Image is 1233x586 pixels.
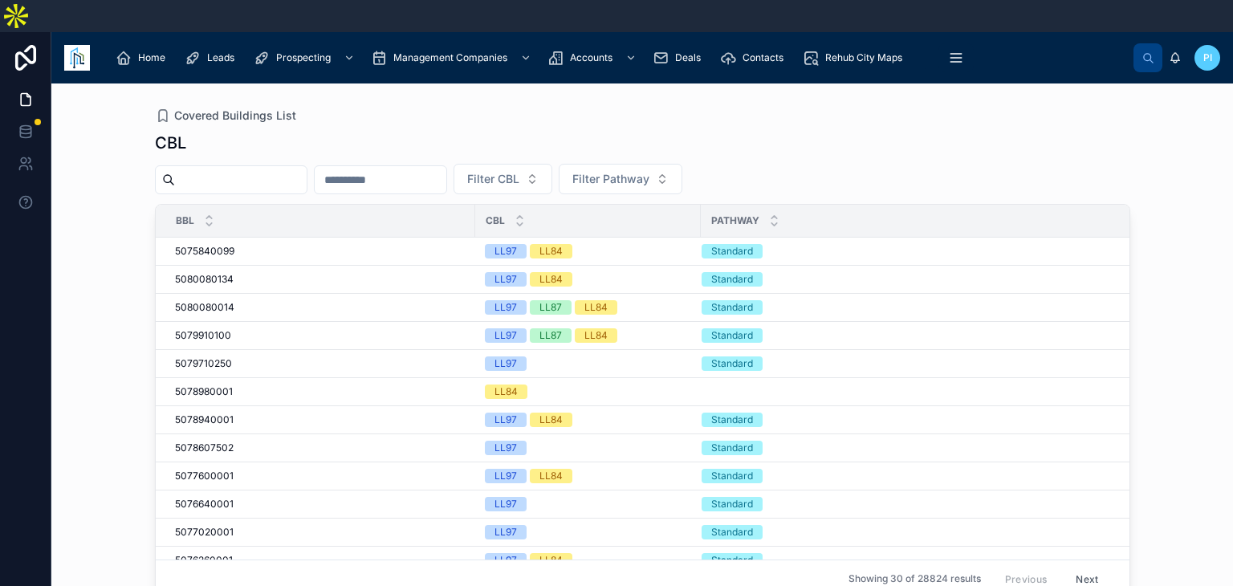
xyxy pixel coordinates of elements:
[570,51,612,64] span: Accounts
[485,300,691,315] a: LL97LL87LL84
[584,328,608,343] div: LL84
[175,526,466,539] a: 5077020001
[155,108,296,124] a: Covered Buildings List
[702,553,1121,568] a: Standard
[711,300,753,315] div: Standard
[138,51,165,64] span: Home
[485,244,691,258] a: LL97LL84
[559,164,682,194] button: Select Button
[494,300,517,315] div: LL97
[366,43,539,72] a: Management Companies
[494,244,517,258] div: LL97
[175,470,466,482] a: 5077600001
[485,356,691,371] a: LL97
[711,413,753,427] div: Standard
[702,441,1121,455] a: Standard
[175,498,466,511] a: 5076640001
[180,43,246,72] a: Leads
[207,51,234,64] span: Leads
[175,470,234,482] span: 5077600001
[103,40,1133,75] div: scrollable content
[175,413,466,426] a: 5078940001
[175,385,233,398] span: 5078980001
[175,442,466,454] a: 5078607502
[539,469,563,483] div: LL84
[702,244,1121,258] a: Standard
[454,164,552,194] button: Select Button
[539,244,563,258] div: LL84
[715,43,795,72] a: Contacts
[711,441,753,455] div: Standard
[485,413,691,427] a: LL97LL84
[584,300,608,315] div: LL84
[175,301,234,314] span: 5080080014
[543,43,645,72] a: Accounts
[175,498,234,511] span: 5076640001
[798,43,914,72] a: Rehub City Maps
[494,272,517,287] div: LL97
[175,526,234,539] span: 5077020001
[702,272,1121,287] a: Standard
[494,553,517,568] div: LL97
[175,442,234,454] span: 5078607502
[702,356,1121,371] a: Standard
[175,245,466,258] a: 5075840099
[494,328,517,343] div: LL97
[702,328,1121,343] a: Standard
[485,553,691,568] a: LL97LL84
[175,357,232,370] span: 5079710250
[175,413,234,426] span: 5078940001
[848,573,981,586] span: Showing 30 of 28824 results
[393,51,507,64] span: Management Companies
[175,385,466,398] a: 5078980001
[175,273,234,286] span: 5080080134
[485,272,691,287] a: LL97LL84
[175,245,234,258] span: 5075840099
[494,356,517,371] div: LL97
[155,132,186,154] h1: CBL
[702,497,1121,511] a: Standard
[485,469,691,483] a: LL97LL84
[711,214,759,227] span: Pathway
[485,441,691,455] a: LL97
[743,51,783,64] span: Contacts
[711,497,753,511] div: Standard
[485,497,691,511] a: LL97
[174,108,296,124] span: Covered Buildings List
[702,413,1121,427] a: Standard
[485,385,691,399] a: LL84
[648,43,712,72] a: Deals
[711,525,753,539] div: Standard
[702,525,1121,539] a: Standard
[175,554,233,567] span: 5076260001
[276,51,331,64] span: Prospecting
[539,413,563,427] div: LL84
[711,553,753,568] div: Standard
[494,469,517,483] div: LL97
[175,301,466,314] a: 5080080014
[494,413,517,427] div: LL97
[175,357,466,370] a: 5079710250
[539,328,562,343] div: LL87
[64,45,90,71] img: App logo
[176,214,194,227] span: BBL
[711,328,753,343] div: Standard
[175,329,466,342] a: 5079910100
[494,497,517,511] div: LL97
[494,441,517,455] div: LL97
[467,171,519,187] span: Filter CBL
[539,553,563,568] div: LL84
[825,51,902,64] span: Rehub City Maps
[486,214,505,227] span: CBL
[711,244,753,258] div: Standard
[494,525,517,539] div: LL97
[702,469,1121,483] a: Standard
[485,525,691,539] a: LL97
[711,469,753,483] div: Standard
[539,272,563,287] div: LL84
[1203,51,1212,64] span: PI
[111,43,177,72] a: Home
[702,300,1121,315] a: Standard
[711,356,753,371] div: Standard
[494,385,518,399] div: LL84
